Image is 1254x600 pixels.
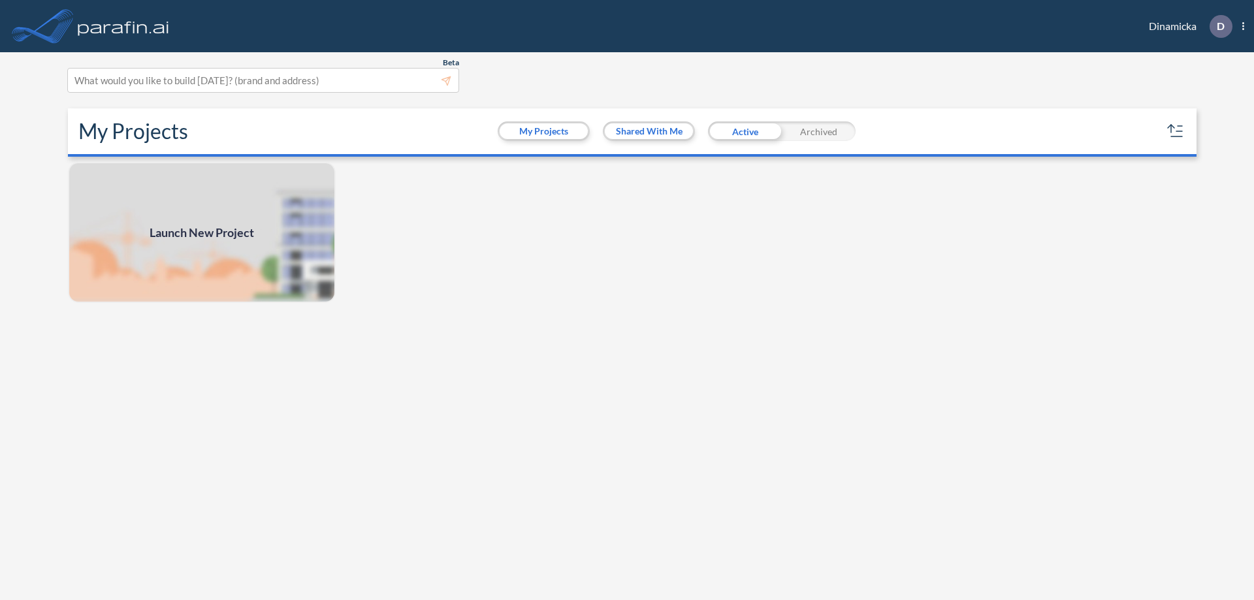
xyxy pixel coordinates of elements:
[1165,121,1186,142] button: sort
[68,162,336,303] a: Launch New Project
[75,13,172,39] img: logo
[78,119,188,144] h2: My Projects
[443,57,459,68] span: Beta
[782,121,856,141] div: Archived
[605,123,693,139] button: Shared With Me
[500,123,588,139] button: My Projects
[708,121,782,141] div: Active
[68,162,336,303] img: add
[1217,20,1225,32] p: D
[150,224,254,242] span: Launch New Project
[1129,15,1244,38] div: Dinamicka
